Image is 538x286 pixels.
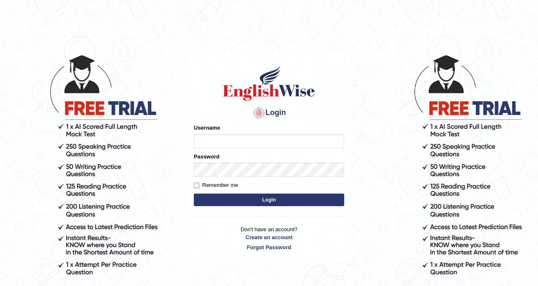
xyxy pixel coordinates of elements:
[194,233,344,241] a: Create an account
[194,225,344,251] p: Don't have an account?
[194,194,344,206] button: Login
[194,183,199,188] input: Remember me
[194,243,344,251] a: Forgot Password
[194,153,219,161] label: Password
[194,181,238,189] label: Remember me
[221,64,317,102] img: Logo of English Wise sign in for intelligent practice with AI
[194,106,344,120] h4: Login
[194,124,220,132] label: Username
